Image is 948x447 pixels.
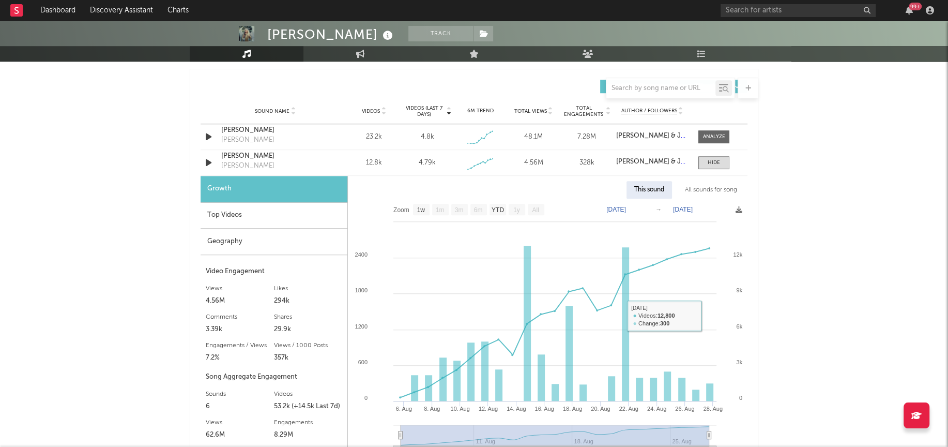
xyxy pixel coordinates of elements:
[206,295,274,307] div: 4.56M
[532,206,539,214] text: All
[417,206,425,214] text: 1w
[393,206,409,214] text: Zoom
[474,206,483,214] text: 6m
[704,406,723,412] text: 28. Aug
[221,161,274,171] div: [PERSON_NAME]
[274,429,342,441] div: 8.29M
[221,151,329,161] a: [PERSON_NAME]
[673,206,693,213] text: [DATE]
[274,295,342,307] div: 294k
[206,388,274,400] div: Sounds
[221,125,329,136] a: [PERSON_NAME]
[507,406,526,412] text: 14. Aug
[274,282,342,295] div: Likes
[206,371,342,383] div: Song Aggregate Engagement
[616,158,700,165] strong: [PERSON_NAME] & JQuiles
[206,282,274,295] div: Views
[616,132,688,140] a: [PERSON_NAME] & JQuiles
[206,339,274,352] div: Engagements / Views
[355,251,368,258] text: 2400
[419,158,436,168] div: 4.79k
[274,416,342,429] div: Engagements
[606,84,715,93] input: Search by song name or URL
[591,406,610,412] text: 20. Aug
[274,352,342,364] div: 357k
[424,406,440,412] text: 8. Aug
[436,206,445,214] text: 1m
[563,105,605,117] span: Total Engagements
[906,6,913,14] button: 99+
[675,406,694,412] text: 26. Aug
[350,158,398,168] div: 12.8k
[479,406,498,412] text: 12. Aug
[909,3,922,10] div: 99 +
[647,406,666,412] text: 24. Aug
[606,206,626,213] text: [DATE]
[513,206,520,214] text: 1y
[456,107,504,115] div: 6M Trend
[563,406,582,412] text: 18. Aug
[201,229,347,255] div: Geography
[206,265,342,278] div: Video Engagement
[736,359,742,365] text: 3k
[355,323,368,330] text: 1200
[274,323,342,336] div: 29.9k
[621,108,677,114] span: Author / Followers
[350,132,398,142] div: 23.2k
[274,388,342,400] div: Videos
[267,26,395,43] div: [PERSON_NAME]
[206,352,274,364] div: 7.2%
[510,158,558,168] div: 4.56M
[420,132,434,142] div: 4.8k
[355,287,368,293] text: 1800
[514,108,547,114] span: Total Views
[616,132,700,139] strong: [PERSON_NAME] & JQuiles
[274,311,342,323] div: Shares
[201,202,347,229] div: Top Videos
[534,406,554,412] text: 16. Aug
[721,4,876,17] input: Search for artists
[408,26,473,41] button: Track
[206,311,274,323] div: Comments
[206,429,274,441] div: 62.6M
[455,206,464,214] text: 3m
[619,406,638,412] text: 22. Aug
[206,400,274,413] div: 6
[510,132,558,142] div: 48.1M
[733,251,742,258] text: 12k
[655,206,662,213] text: →
[736,287,742,293] text: 9k
[274,339,342,352] div: Views / 1000 Posts
[739,395,742,401] text: 0
[362,108,380,114] span: Videos
[396,406,412,412] text: 6. Aug
[626,181,672,199] div: This sound
[358,359,368,365] text: 600
[255,108,289,114] span: Sound Name
[201,176,347,202] div: Growth
[563,158,611,168] div: 328k
[616,158,688,166] a: [PERSON_NAME] & JQuiles
[221,135,274,145] div: [PERSON_NAME]
[274,400,342,413] div: 53.2k (+14.5k Last 7d)
[206,416,274,429] div: Views
[364,395,368,401] text: 0
[492,206,504,214] text: YTD
[677,181,745,199] div: All sounds for song
[563,132,611,142] div: 7.28M
[206,323,274,336] div: 3.39k
[736,323,742,330] text: 6k
[450,406,469,412] text: 10. Aug
[403,105,445,117] span: Videos (last 7 days)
